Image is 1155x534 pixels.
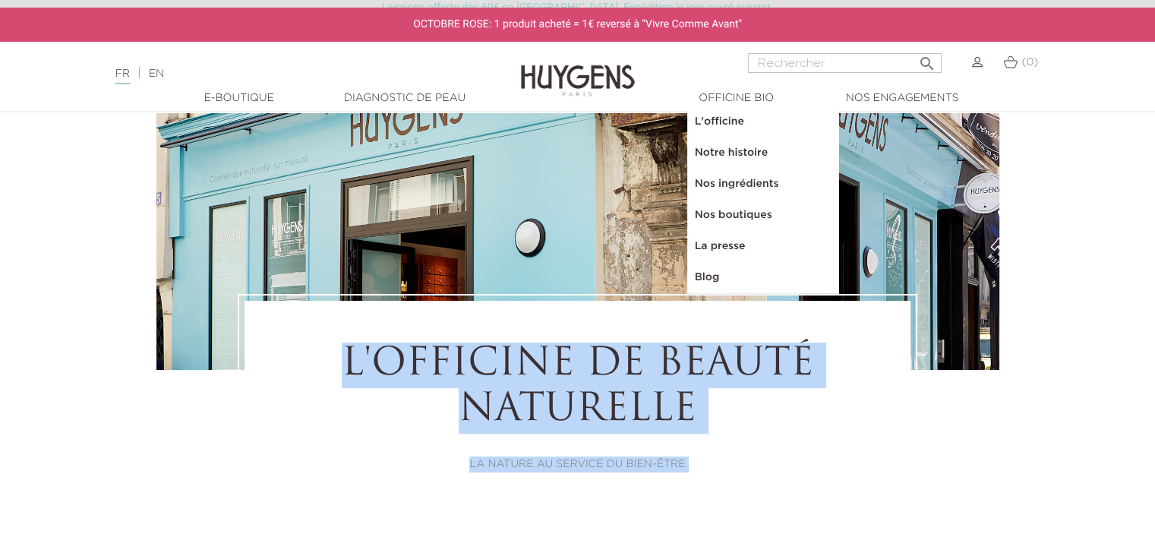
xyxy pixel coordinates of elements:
a: Nos ingrédients [687,169,839,200]
a: EN [149,68,164,79]
a: Nos boutiques [687,200,839,231]
a: E-Boutique [163,90,315,106]
i:  [917,50,936,68]
a: L'officine [687,106,839,137]
a: Officine Bio [661,90,813,106]
a: La presse [687,231,839,262]
button:  [913,49,940,69]
p: LA NATURE AU SERVICE DU BIEN-ÊTRE [286,457,869,472]
a: FR [115,68,130,84]
a: Blog [687,262,839,293]
h1: L'OFFICINE DE BEAUTÉ NATURELLE [286,343,869,434]
a: Notre histoire [687,137,839,169]
img: Huygens [521,40,635,99]
input: Rechercher [748,53,942,73]
a: Nos engagements [826,90,978,106]
span: (0) [1021,57,1038,68]
div: | [108,65,470,83]
a: Diagnostic de peau [329,90,481,106]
